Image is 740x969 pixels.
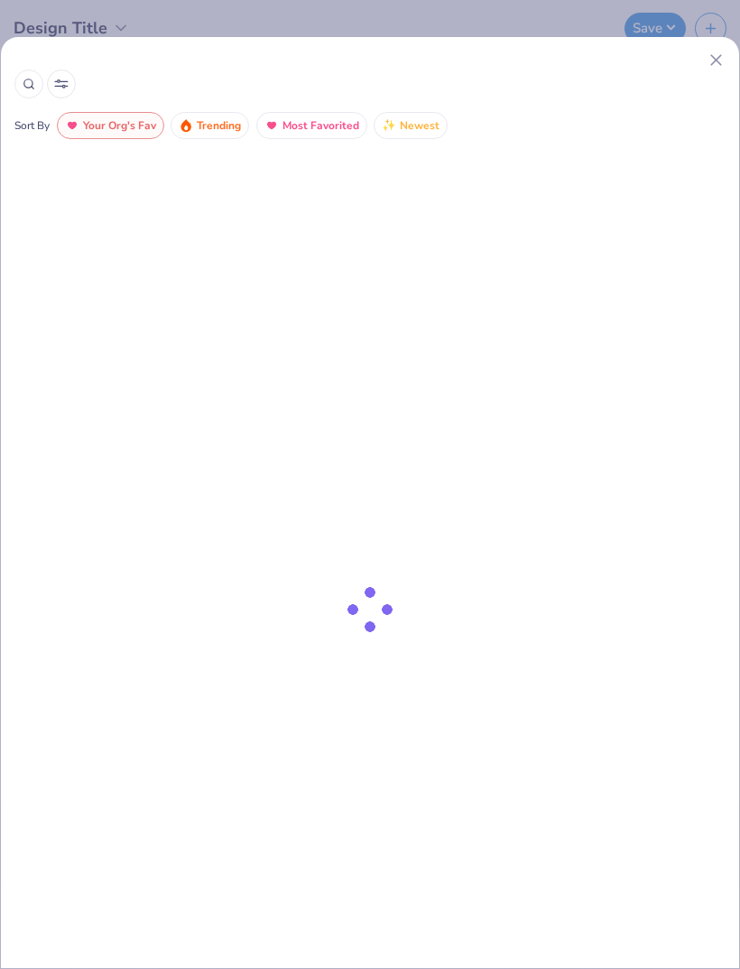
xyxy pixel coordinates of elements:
[57,112,164,139] button: Your Org's Fav
[83,116,156,136] span: Your Org's Fav
[171,112,249,139] button: Trending
[65,118,79,133] img: most_fav.gif
[197,116,241,136] span: Trending
[179,118,193,133] img: trending.gif
[400,116,439,136] span: Newest
[382,118,396,133] img: newest.gif
[282,116,359,136] span: Most Favorited
[256,112,367,139] button: Most Favorited
[374,112,448,139] button: Newest
[47,70,76,98] button: Sort Popup Button
[14,117,50,134] div: Sort By
[264,118,279,133] img: most_fav.gif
